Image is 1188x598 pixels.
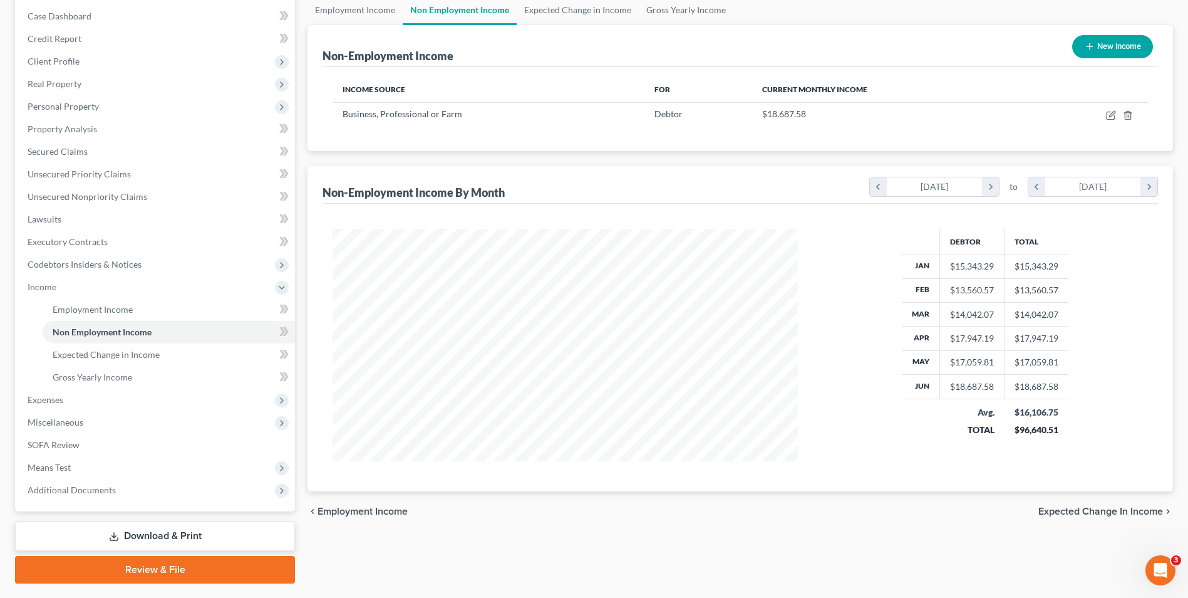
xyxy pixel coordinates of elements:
span: Gross Yearly Income [53,372,132,382]
div: $96,640.51 [1015,424,1059,436]
td: $13,560.57 [1005,278,1069,302]
a: Credit Report [18,28,295,50]
span: Unsecured Nonpriority Claims [28,191,147,202]
button: New Income [1072,35,1153,58]
a: Employment Income [43,298,295,321]
span: Codebtors Insiders & Notices [28,259,142,270]
th: May [902,350,940,374]
span: Current Monthly Income [762,85,867,94]
th: Jan [902,254,940,278]
a: Review & File [15,556,295,584]
span: Personal Property [28,101,99,112]
span: Means Test [28,462,71,473]
span: Expected Change in Income [53,349,160,360]
span: Employment Income [318,506,408,517]
div: [DATE] [1045,177,1141,196]
span: Lawsuits [28,214,61,224]
a: Case Dashboard [18,5,295,28]
span: Employment Income [53,304,133,315]
th: Total [1005,229,1069,254]
i: chevron_right [1163,506,1173,517]
iframe: Intercom live chat [1145,555,1175,585]
span: Miscellaneous [28,417,83,428]
div: TOTAL [950,424,994,436]
span: For [654,85,670,94]
i: chevron_left [307,506,318,517]
div: $16,106.75 [1015,406,1059,419]
i: chevron_right [1140,177,1157,196]
span: Non Employment Income [53,327,152,337]
a: Executory Contracts [18,231,295,253]
a: Unsecured Priority Claims [18,163,295,186]
a: SOFA Review [18,434,295,456]
span: Additional Documents [28,485,116,495]
div: $18,687.58 [950,380,994,393]
i: chevron_right [982,177,999,196]
span: Unsecured Priority Claims [28,169,131,179]
a: Expected Change in Income [43,344,295,366]
span: Case Dashboard [28,11,91,21]
span: Real Property [28,78,81,89]
span: Expenses [28,394,63,405]
span: Property Analysis [28,123,97,134]
button: Expected Change in Income chevron_right [1038,506,1173,517]
span: Income [28,281,56,292]
span: Business, Professional or Farm [343,108,462,119]
span: Credit Report [28,33,81,44]
div: Non-Employment Income [323,48,453,63]
a: Non Employment Income [43,321,295,344]
a: Unsecured Nonpriority Claims [18,186,295,208]
span: 3 [1171,555,1181,565]
th: Mar [902,302,940,326]
span: $18,687.58 [762,108,806,119]
div: $17,059.81 [950,356,994,369]
div: Avg. [950,406,994,419]
a: Lawsuits [18,208,295,231]
span: SOFA Review [28,439,80,450]
span: Debtor [654,108,683,119]
td: $17,059.81 [1005,350,1069,374]
span: to [1010,181,1018,193]
div: $15,343.29 [950,260,994,273]
div: Non-Employment Income By Month [323,185,505,200]
a: Gross Yearly Income [43,366,295,389]
th: Apr [902,327,940,350]
span: Expected Change in Income [1038,506,1163,517]
span: Executory Contracts [28,236,108,247]
td: $18,687.58 [1005,375,1069,399]
button: chevron_left Employment Income [307,506,408,517]
span: Client Profile [28,56,80,66]
span: Income Source [343,85,405,94]
a: Property Analysis [18,118,295,140]
td: $15,343.29 [1005,254,1069,278]
th: Jun [902,375,940,399]
td: $17,947.19 [1005,327,1069,350]
span: Secured Claims [28,146,88,157]
div: $14,042.07 [950,308,994,321]
th: Debtor [940,229,1005,254]
a: Secured Claims [18,140,295,163]
i: chevron_left [870,177,887,196]
i: chevron_left [1028,177,1045,196]
div: $13,560.57 [950,284,994,296]
a: Download & Print [15,522,295,551]
div: $17,947.19 [950,332,994,345]
td: $14,042.07 [1005,302,1069,326]
div: [DATE] [887,177,983,196]
th: Feb [902,278,940,302]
